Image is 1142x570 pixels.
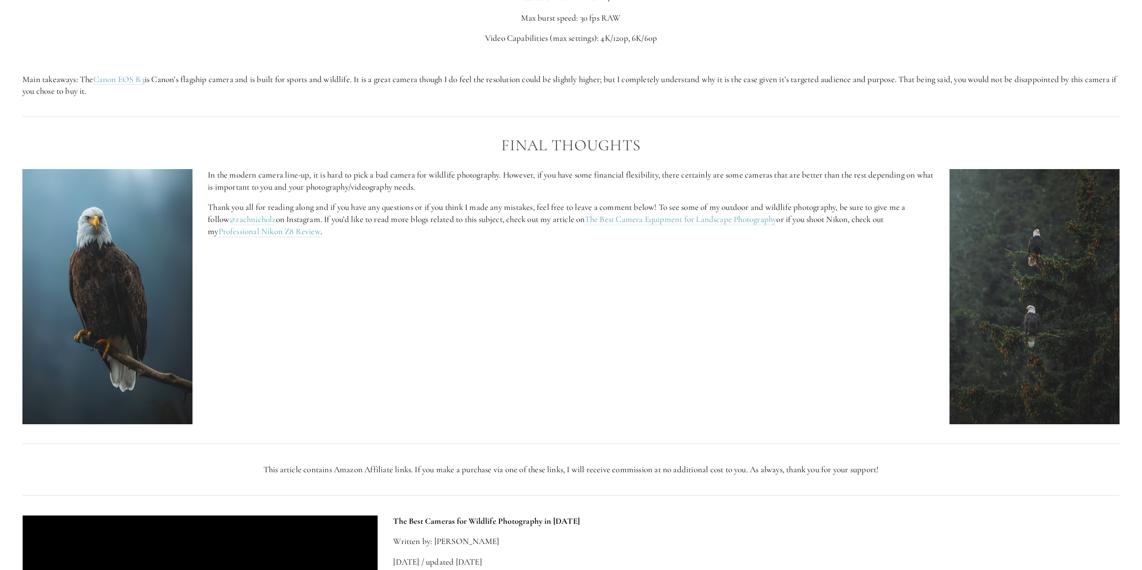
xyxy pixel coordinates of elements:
[22,32,1120,44] p: Video Capabilities (max settings): 4K/120p, 6K/60p
[208,169,934,193] p: In the modern camera line-up, it is hard to pick a bad camera for wildlife photography. However, ...
[393,535,1120,548] p: Written by: [PERSON_NAME]
[22,12,1120,24] p: Max burst speed: 30 fps RAW
[585,214,777,225] a: The Best Camera Equipment for Landscape Photography
[393,556,1120,568] p: [DATE] / updated [DATE]
[393,516,580,526] strong: The Best Cameras for Wildlife Photography in [DATE]
[22,137,1120,154] h2: Final Thoughts
[219,226,320,237] a: Professional Nikon Z8 Review
[229,214,276,225] a: @zachnicholz
[93,74,144,85] a: Canon EOS R3
[22,74,1120,97] p: Main takeaways: The is Canon’s flagship camera and is built for sports and wildlife. It is a grea...
[22,464,1120,476] p: This article contains Amazon Affiliate links. If you make a purchase via one of these links, I wi...
[208,201,934,237] p: Thank you all for reading along and if you have any questions or if you think I made any mistakes...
